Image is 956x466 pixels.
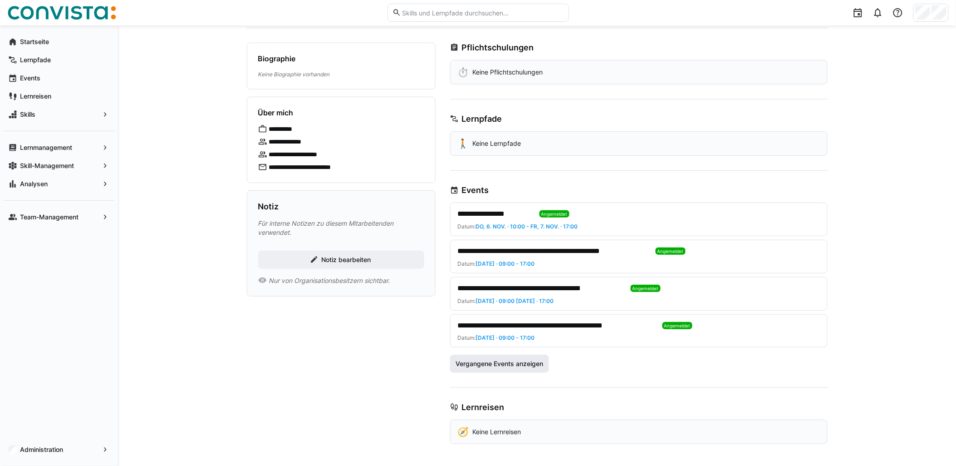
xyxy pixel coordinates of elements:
div: 🧭 [458,427,469,436]
span: Do, 6. Nov. · 10:00 - Fr, 7. Nov. · 17:00 [476,223,578,230]
span: Angemeldet [541,211,568,217]
span: [DATE] · 09:00 [DATE] · 17:00 [476,297,554,304]
input: Skills und Lernpfade durchsuchen… [401,9,564,17]
p: Keine Lernpfade [473,139,521,148]
div: Datum: [458,223,813,230]
p: Keine Lernreisen [473,427,521,436]
span: Vergangene Events anzeigen [454,359,544,368]
h3: Notiz [258,202,279,212]
span: [DATE] · 09:00 - 17:00 [476,260,535,267]
span: [DATE] · 09:00 - 17:00 [476,334,535,341]
h4: Biographie [258,54,296,63]
div: 🚶 [458,139,469,148]
span: Angemeldet [657,248,684,254]
span: Angemeldet [664,323,691,328]
p: Für interne Notizen zu diesem Mitarbeitenden verwendet. [258,219,424,237]
h3: Lernpfade [461,114,502,124]
button: Notiz bearbeiten [258,251,424,269]
div: ⏱️ [458,68,469,77]
p: Keine Pflichtschulungen [473,68,543,77]
div: Datum: [458,260,813,268]
button: Vergangene Events anzeigen [450,355,549,373]
div: Datum: [458,334,813,342]
h4: Über mich [258,108,294,117]
p: Keine Biographie vorhanden [258,70,424,78]
span: Nur von Organisationsbesitzern sichtbar. [269,276,390,285]
h3: Events [461,185,489,195]
div: Datum: [458,297,813,305]
span: Angemeldet [632,286,659,291]
span: Notiz bearbeiten [320,255,372,264]
h3: Lernreisen [461,402,504,412]
h3: Pflichtschulungen [461,43,534,53]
